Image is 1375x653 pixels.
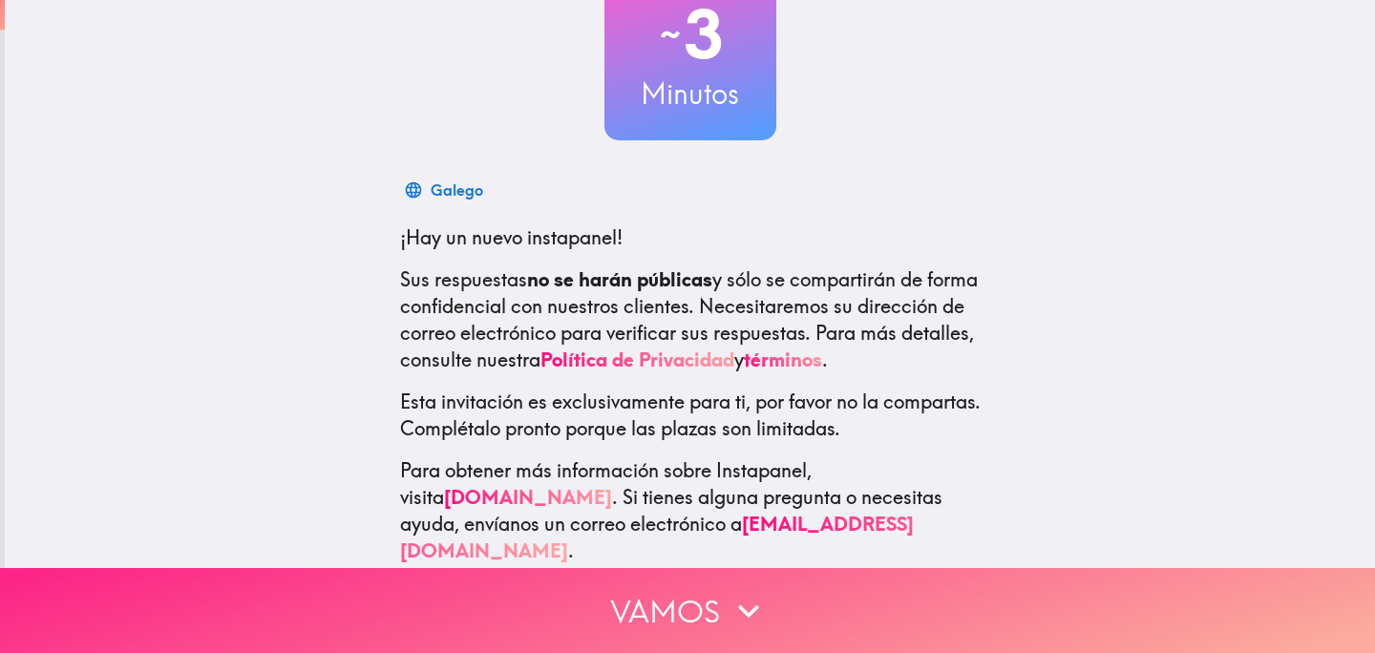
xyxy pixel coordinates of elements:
[400,171,491,209] button: Galego
[444,485,612,509] a: [DOMAIN_NAME]
[744,348,822,371] a: términos
[657,6,684,63] span: ~
[400,457,981,564] p: Para obtener más información sobre Instapanel, visita . Si tienes alguna pregunta o necesitas ayu...
[400,266,981,373] p: Sus respuestas y sólo se compartirán de forma confidencial con nuestros clientes. Necesitaremos s...
[400,512,914,562] a: [EMAIL_ADDRESS][DOMAIN_NAME]
[527,267,712,291] b: no se harán públicas
[604,74,776,114] h3: Minutos
[400,389,981,442] p: Esta invitación es exclusivamente para ti, por favor no la compartas. Complétalo pronto porque la...
[431,177,483,203] div: Galego
[540,348,734,371] a: Política de Privacidad
[400,225,623,249] span: ¡Hay un nuevo instapanel!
